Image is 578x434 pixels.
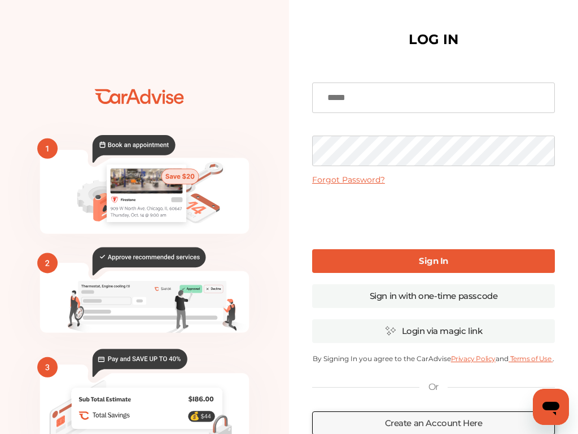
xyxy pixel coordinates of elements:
h1: LOG IN [409,34,458,45]
a: Privacy Policy [451,354,496,363]
p: By Signing In you agree to the CarAdvise and . [312,354,555,363]
iframe: Button to launch messaging window [533,389,569,425]
a: Forgot Password? [312,175,385,185]
a: Terms of Use [509,354,553,363]
b: Sign In [419,255,448,266]
iframe: reCAPTCHA [348,194,519,238]
img: magic_icon.32c66aac.svg [385,325,396,336]
a: Sign In [312,249,555,273]
a: Login via magic link [312,319,555,343]
a: Sign in with one-time passcode [312,284,555,308]
p: Or [428,381,439,393]
text: 💰 [190,411,200,421]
